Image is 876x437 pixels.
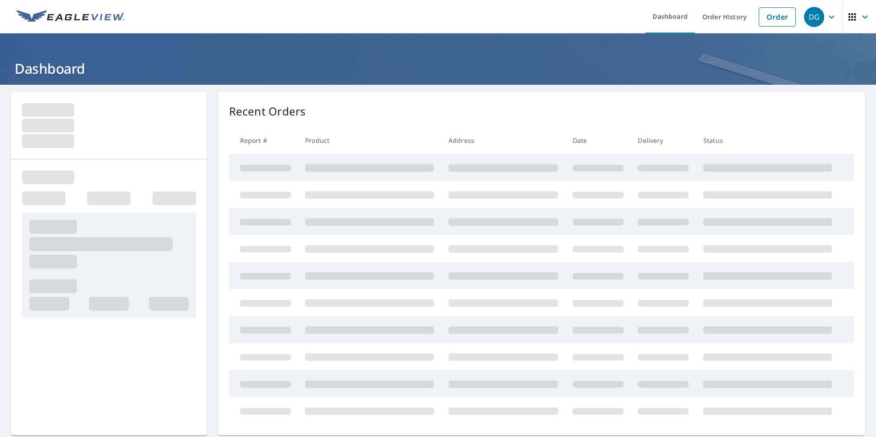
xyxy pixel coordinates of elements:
th: Product [298,127,441,154]
th: Status [696,127,839,154]
th: Report # [229,127,298,154]
div: DG [804,7,824,27]
p: Recent Orders [229,103,306,120]
th: Address [441,127,565,154]
h1: Dashboard [11,59,865,78]
img: EV Logo [16,10,125,24]
th: Delivery [630,127,696,154]
th: Date [565,127,631,154]
a: Order [759,7,796,27]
